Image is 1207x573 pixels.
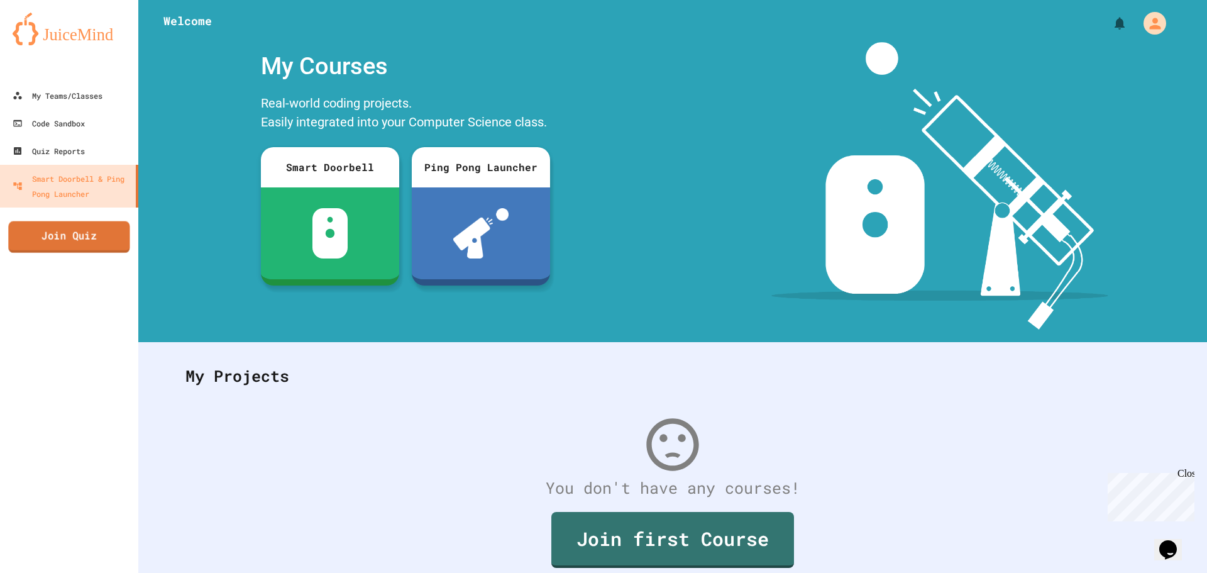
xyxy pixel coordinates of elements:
[173,476,1172,500] div: You don't have any courses!
[1154,523,1194,560] iframe: chat widget
[1089,13,1130,34] div: My Notifications
[1130,9,1169,38] div: My Account
[261,147,399,187] div: Smart Doorbell
[551,512,794,568] a: Join first Course
[13,171,131,201] div: Smart Doorbell & Ping Pong Launcher
[173,352,1172,401] div: My Projects
[13,116,85,131] div: Code Sandbox
[13,88,102,103] div: My Teams/Classes
[255,42,556,91] div: My Courses
[453,208,509,259] img: ppl-with-ball.png
[13,13,126,45] img: logo-orange.svg
[412,147,550,187] div: Ping Pong Launcher
[255,91,556,138] div: Real-world coding projects. Easily integrated into your Computer Science class.
[8,221,130,253] a: Join Quiz
[1103,468,1194,521] iframe: chat widget
[312,208,348,259] img: sdb-white.svg
[13,143,85,159] div: Quiz Reports
[5,5,87,80] div: Chat with us now!Close
[771,42,1108,330] img: banner-image-my-projects.png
